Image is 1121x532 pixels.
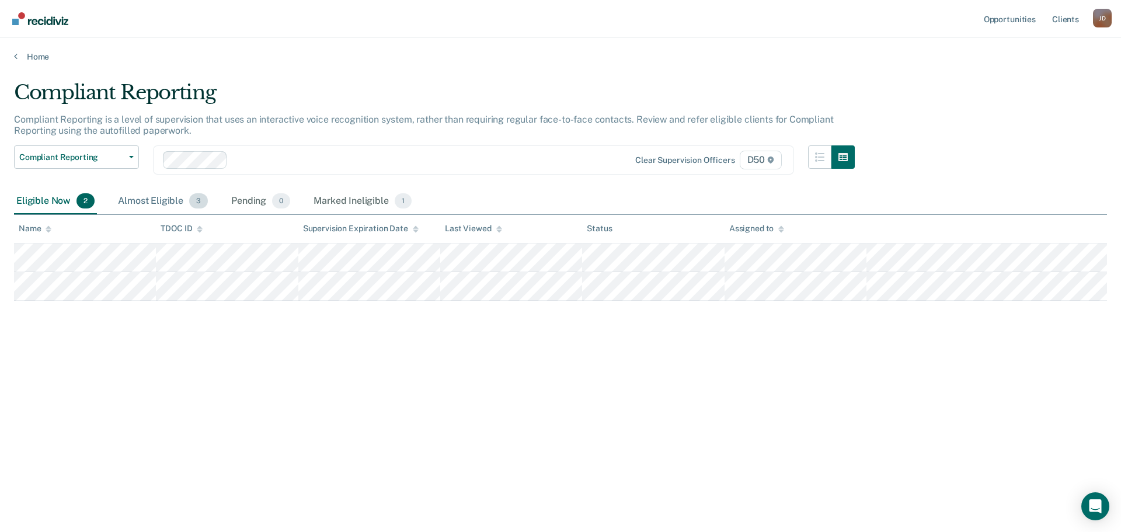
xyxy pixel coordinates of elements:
div: Assigned to [729,224,784,234]
div: Pending0 [229,189,293,214]
div: TDOC ID [161,224,203,234]
span: 2 [76,193,95,208]
div: Almost Eligible3 [116,189,210,214]
div: J D [1093,9,1112,27]
div: Status [587,224,612,234]
span: 1 [395,193,412,208]
span: Compliant Reporting [19,152,124,162]
div: Compliant Reporting [14,81,855,114]
button: Profile dropdown button [1093,9,1112,27]
a: Home [14,51,1107,62]
div: Marked Ineligible1 [311,189,414,214]
p: Compliant Reporting is a level of supervision that uses an interactive voice recognition system, ... [14,114,833,136]
span: D50 [740,151,782,169]
img: Recidiviz [12,12,68,25]
div: Last Viewed [445,224,502,234]
div: Clear supervision officers [635,155,734,165]
div: Supervision Expiration Date [303,224,419,234]
div: Name [19,224,51,234]
button: Compliant Reporting [14,145,139,169]
div: Open Intercom Messenger [1081,492,1109,520]
span: 0 [272,193,290,208]
span: 3 [189,193,208,208]
div: Eligible Now2 [14,189,97,214]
